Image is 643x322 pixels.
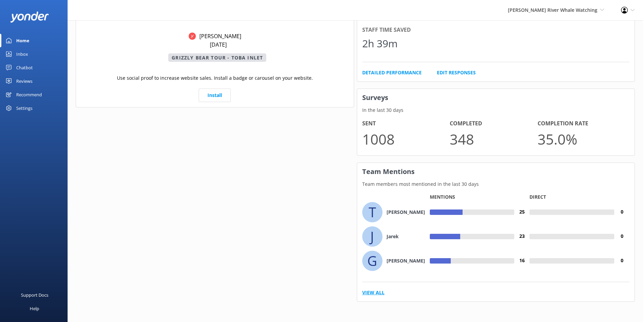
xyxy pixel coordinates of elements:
[196,32,241,40] p: [PERSON_NAME]
[16,34,29,47] div: Home
[362,119,450,128] h4: Sent
[387,208,425,216] h4: [PERSON_NAME]
[16,61,33,74] div: Chatbot
[21,288,48,302] div: Support Docs
[16,47,28,61] div: Inbox
[357,106,635,114] p: In the last 30 days
[387,257,425,265] h4: [PERSON_NAME]
[362,128,450,150] p: 1008
[357,180,635,188] p: Team members most mentioned in the last 30 days
[387,233,399,240] h4: Jarek
[362,26,630,34] div: Staff time saved
[514,208,529,216] h4: 25
[437,69,476,76] a: Edit Responses
[30,302,39,315] div: Help
[614,257,629,264] h4: 0
[450,128,538,150] p: 348
[508,7,597,13] span: [PERSON_NAME] River Whale Watching
[538,119,625,128] h4: Completion Rate
[362,69,422,76] a: Detailed Performance
[16,88,42,101] div: Recommend
[362,251,382,271] div: G
[199,89,231,102] a: Install
[357,89,635,106] h3: Surveys
[117,74,313,82] p: Use social proof to increase website sales. Install a badge or carousel on your website.
[362,226,382,247] div: J
[529,194,546,200] p: Direct
[614,208,629,216] h4: 0
[538,128,625,150] p: 35.0 %
[16,101,32,115] div: Settings
[16,74,32,88] div: Reviews
[514,232,529,240] h4: 23
[189,32,196,40] img: Yonder
[210,41,227,48] p: [DATE]
[362,289,385,296] a: View All
[514,257,529,264] h4: 16
[362,202,382,222] div: T
[362,35,398,52] div: 2h 39m
[10,11,49,23] img: yonder-white-logo.png
[614,232,629,240] h4: 0
[357,163,635,180] h3: Team Mentions
[450,119,538,128] h4: Completed
[430,194,455,200] p: Mentions
[168,53,266,62] p: Grizzly Bear Tour - Toba Inlet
